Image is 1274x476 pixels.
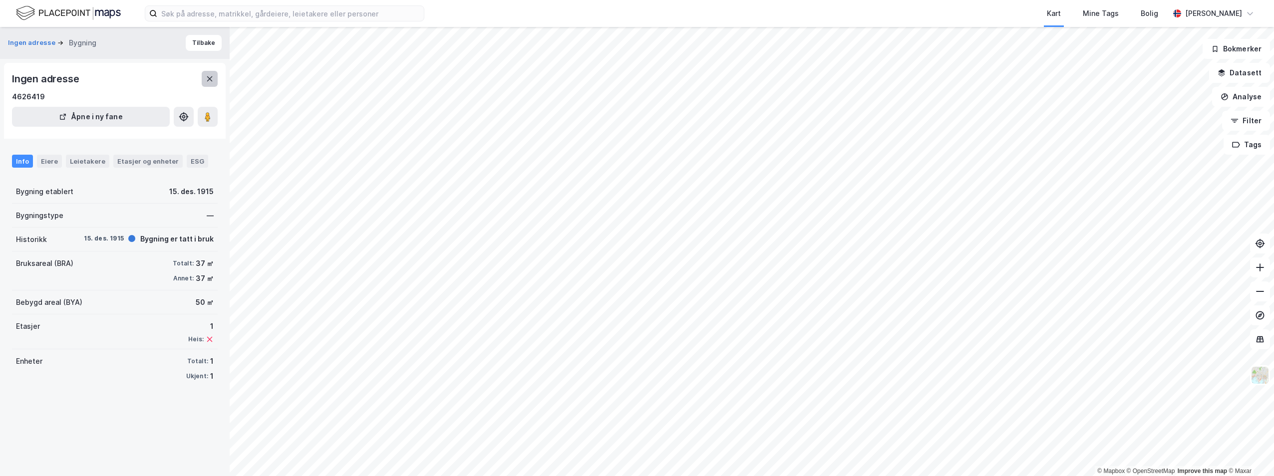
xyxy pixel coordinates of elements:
iframe: Chat Widget [1224,428,1274,476]
div: Etasjer og enheter [117,157,179,166]
div: Historikk [16,234,47,245]
a: OpenStreetMap [1127,468,1175,475]
div: 1 [210,370,214,382]
div: [PERSON_NAME] [1185,7,1242,19]
div: Totalt: [187,357,208,365]
div: ESG [187,155,208,168]
button: Tilbake [186,35,222,51]
div: Kart [1047,7,1061,19]
img: Z [1251,366,1270,385]
div: Eiere [37,155,62,168]
div: Bygning er tatt i bruk [140,233,214,245]
div: 15. des. 1915 [84,234,124,243]
a: Mapbox [1097,468,1125,475]
input: Søk på adresse, matrikkel, gårdeiere, leietakere eller personer [157,6,424,21]
div: Info [12,155,33,168]
div: Bolig [1141,7,1158,19]
button: Filter [1222,111,1270,131]
button: Bokmerker [1203,39,1270,59]
div: Etasjer [16,320,40,332]
div: Totalt: [173,259,194,267]
div: 37 ㎡ [196,257,214,269]
div: Heis: [188,335,204,343]
div: Bruksareal (BRA) [16,257,73,269]
div: Bygning [69,37,96,49]
div: Bebygd areal (BYA) [16,296,82,308]
img: logo.f888ab2527a4732fd821a326f86c7f29.svg [16,4,121,22]
div: Leietakere [66,155,109,168]
button: Ingen adresse [8,38,57,48]
div: 4626419 [12,91,45,103]
div: Annet: [173,274,194,282]
div: Mine Tags [1083,7,1119,19]
button: Datasett [1209,63,1270,83]
div: 37 ㎡ [196,272,214,284]
button: Åpne i ny fane [12,107,170,127]
div: Bygningstype [16,210,63,222]
button: Tags [1224,135,1270,155]
div: 50 ㎡ [196,296,214,308]
div: Ukjent: [186,372,208,380]
div: Kontrollprogram for chat [1224,428,1274,476]
div: 15. des. 1915 [169,186,214,198]
a: Improve this map [1178,468,1227,475]
div: 1 [188,320,214,332]
div: — [207,210,214,222]
div: Enheter [16,355,42,367]
div: Ingen adresse [12,71,81,87]
button: Analyse [1212,87,1270,107]
div: 1 [210,355,214,367]
div: Bygning etablert [16,186,73,198]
